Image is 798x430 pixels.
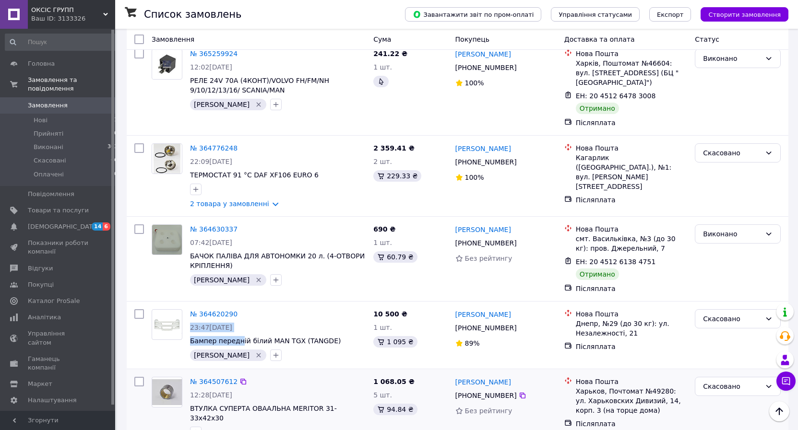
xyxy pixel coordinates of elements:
span: 14 [92,222,103,231]
a: [PERSON_NAME] [455,310,511,319]
svg: Видалити мітку [255,351,262,359]
span: 100% [465,174,484,181]
span: 89% [465,339,480,347]
div: Післяплата [576,342,688,351]
span: 2 шт. [373,158,392,165]
button: Завантажити звіт по пром-оплаті [405,7,541,22]
div: [PHONE_NUMBER] [453,236,519,250]
a: Фото товару [152,377,182,407]
span: [PERSON_NAME] [194,276,250,284]
a: Фото товару [152,224,182,255]
span: 100% [465,79,484,87]
div: [PHONE_NUMBER] [453,321,519,335]
span: [PERSON_NAME] [194,101,250,108]
div: Післяплата [576,419,688,429]
span: Без рейтингу [465,407,512,415]
div: Післяплата [576,284,688,293]
div: Отримано [576,103,619,114]
span: Статус [695,35,719,43]
a: РЕЛЕ 24V 70A (4КОНТ)/VOLVO FH/FM/NH 9/10/12/13/16/ SCANIA/MAN [190,77,329,94]
span: ЕН: 20 4512 6138 4751 [576,258,656,266]
button: Експорт [649,7,691,22]
div: [PHONE_NUMBER] [453,61,519,74]
span: Товари та послуги [28,206,89,215]
img: Фото товару [152,315,182,333]
div: Нова Пошта [576,224,688,234]
span: 1 шт. [373,239,392,246]
span: 22:09[DATE] [190,158,232,165]
button: Наверх [769,401,789,421]
span: Повідомлення [28,190,74,198]
span: Налаштування [28,396,77,405]
div: Скасовано [703,381,761,392]
div: 94.84 ₴ [373,404,417,415]
span: 0 [114,170,118,179]
img: Фото товару [152,379,182,405]
div: Післяплата [576,195,688,205]
div: Нова Пошта [576,377,688,386]
span: 241.22 ₴ [373,50,407,58]
a: № 365259924 [190,50,238,58]
span: ОКСІС ГРУПП [31,6,103,14]
input: Пошук [5,34,119,51]
div: 1 095 ₴ [373,336,417,348]
span: 6 [103,222,110,231]
span: Покупець [455,35,489,43]
div: Харьков, Почтомат №49280: ул. Харьковских Дивизий, 14, корп. 3 (на торце дома) [576,386,688,415]
a: № 364776248 [190,144,238,152]
div: смт. Васильківка, №3 (до 30 кг): пров. Джерельний, 7 [576,234,688,253]
img: Фото товару [153,49,181,79]
span: Оплачені [34,170,64,179]
div: Післяплата [576,118,688,128]
div: Днепр, №29 (до 30 кг): ул. Незалежності, 21 [576,319,688,338]
div: Нова Пошта [576,309,688,319]
span: Замовлення та повідомлення [28,76,115,93]
img: Фото товару [154,144,180,174]
a: Фото товару [152,49,182,80]
button: Управління статусами [551,7,640,22]
span: 1 068.05 ₴ [373,378,415,385]
span: Прийняті [34,129,63,138]
span: 0 [114,129,118,138]
span: Доставка та оплата [564,35,635,43]
span: Головна [28,59,55,68]
button: Чат з покупцем [776,372,796,391]
span: 66 [111,156,118,165]
img: Фото товару [152,225,181,255]
span: Каталог ProSale [28,297,80,305]
span: 1 шт. [373,63,392,71]
svg: Видалити мітку [255,101,262,108]
span: Аналітика [28,313,61,322]
span: 23:47[DATE] [190,324,232,331]
div: 229.33 ₴ [373,170,421,182]
a: ТЕРМОСТАТ 91 °C DAF XF106 EURO 6 [190,171,319,179]
div: Виконано [703,229,761,239]
span: Замовлення [28,101,68,110]
span: 5 шт. [373,391,392,399]
div: Скасовано [703,314,761,324]
a: БАЧОК ПАЛІВА ДЛЯ АВТОНОМКИ 20 л. (4-ОТВОРИ КРІПЛЕННЯ) [190,252,365,269]
a: ВТУЛКА СУПЕРТА ОВААЛЬНА MERITOR 31-33x42x30 [190,405,337,422]
a: 2 товара у замовленні [190,200,269,208]
h1: Список замовлень [144,9,241,20]
span: 303 [107,143,118,151]
a: [PERSON_NAME] [455,377,511,387]
span: 10 500 ₴ [373,310,407,318]
span: ЕН: 20 4512 6478 3008 [576,92,656,100]
span: Маркет [28,380,52,388]
a: [PERSON_NAME] [455,49,511,59]
div: Нова Пошта [576,143,688,153]
span: 690 ₴ [373,225,395,233]
span: [DEMOGRAPHIC_DATA] [28,222,99,231]
a: № 364507612 [190,378,238,385]
div: [PHONE_NUMBER] [453,155,519,169]
span: Покупці [28,280,54,289]
span: Управління сайтом [28,329,89,347]
span: Управління статусами [559,11,632,18]
span: Експорт [657,11,684,18]
div: Кагарлик ([GEOGRAPHIC_DATA].), №1: вул. [PERSON_NAME][STREET_ADDRESS] [576,153,688,191]
span: 1 шт. [373,324,392,331]
a: № 364630337 [190,225,238,233]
